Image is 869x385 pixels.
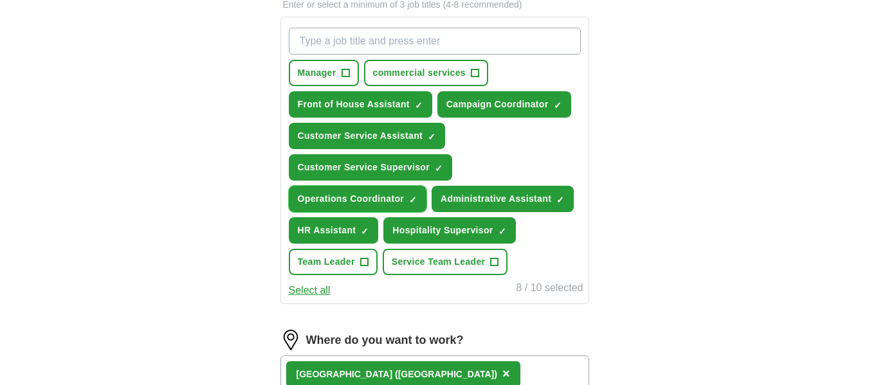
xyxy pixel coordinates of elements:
span: ✓ [361,226,369,237]
span: Front of House Assistant [298,98,410,111]
button: × [502,364,510,384]
span: ✓ [428,132,435,142]
button: Operations Coordinator✓ [289,186,427,212]
span: Service Team Leader [392,255,486,269]
div: 8 / 10 selected [516,280,583,298]
button: commercial services [364,60,488,86]
button: Service Team Leader [383,249,508,275]
span: Hospitality Supervisor [392,224,493,237]
span: Operations Coordinator [298,192,405,206]
button: Customer Service Assistant✓ [289,123,446,149]
span: × [502,366,510,381]
button: HR Assistant✓ [289,217,379,244]
button: Customer Service Supervisor✓ [289,154,453,181]
span: commercial services [373,66,466,80]
span: Campaign Coordinator [446,98,549,111]
div: [GEOGRAPHIC_DATA] ([GEOGRAPHIC_DATA]) [297,368,497,381]
button: Campaign Coordinator✓ [437,91,571,118]
span: ✓ [499,226,506,237]
span: ✓ [435,163,443,174]
span: HR Assistant [298,224,356,237]
span: Customer Service Supervisor [298,161,430,174]
input: Type a job title and press enter [289,28,581,55]
button: Manager [289,60,359,86]
span: Administrative Assistant [441,192,551,206]
button: Team Leader [289,249,378,275]
span: Manager [298,66,336,80]
button: Front of House Assistant✓ [289,91,432,118]
label: Where do you want to work? [306,332,464,349]
img: location.png [280,330,301,350]
span: ✓ [554,100,562,111]
span: ✓ [556,195,564,205]
span: ✓ [409,195,417,205]
span: ✓ [415,100,423,111]
button: Hospitality Supervisor✓ [383,217,515,244]
button: Administrative Assistant✓ [432,186,574,212]
span: Customer Service Assistant [298,129,423,143]
span: Team Leader [298,255,355,269]
button: Select all [289,283,331,298]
